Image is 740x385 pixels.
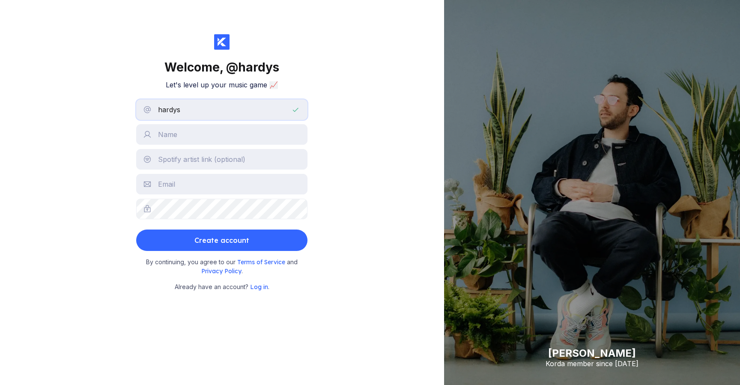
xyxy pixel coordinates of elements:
input: Email [136,174,307,194]
input: Spotify artist link (optional) [136,149,307,170]
a: Terms of Service [237,258,287,266]
input: Username [136,99,307,120]
span: hardys [238,60,279,75]
input: Name [136,124,307,145]
div: Create account [194,232,249,249]
div: Korda member since [DATE] [546,359,639,368]
button: Create account [136,230,307,251]
h2: Let's level up your music game 📈 [166,81,278,89]
div: Welcome, [164,60,279,75]
a: Privacy Policy [201,267,242,275]
small: Already have an account? . [175,282,269,292]
small: By continuing, you agree to our and . [140,258,303,275]
a: Log in [250,283,268,290]
div: [PERSON_NAME] [546,347,639,359]
span: Log in [250,283,268,291]
span: @ [226,60,238,75]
